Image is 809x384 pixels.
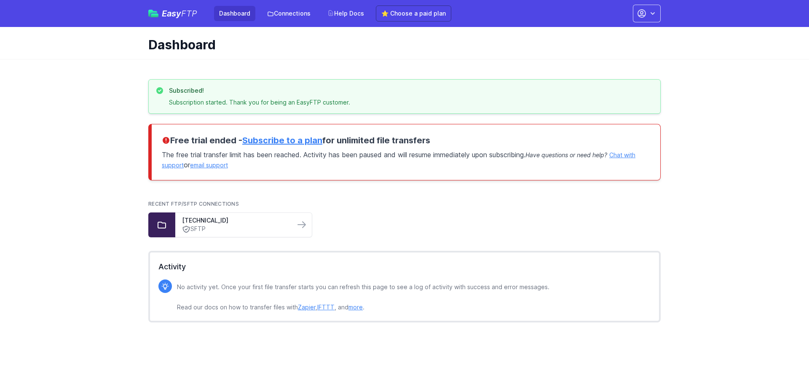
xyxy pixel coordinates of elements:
a: ⭐ Choose a paid plan [376,5,451,21]
a: IFTTT [317,303,335,311]
a: EasyFTP [148,9,197,18]
p: No activity yet. Once your first file transfer starts you can refresh this page to see a log of a... [177,282,549,312]
h1: Dashboard [148,37,654,52]
a: SFTP [182,225,288,234]
p: Subscription started. Thank you for being an EasyFTP customer. [169,98,350,107]
a: [TECHNICAL_ID] [182,216,288,225]
h2: Activity [158,261,651,273]
a: Dashboard [214,6,255,21]
h3: Subscribed! [169,86,350,95]
a: Help Docs [322,6,369,21]
h3: Free trial ended - for unlimited file transfers [162,134,650,146]
h2: Recent FTP/SFTP Connections [148,201,661,207]
a: Connections [262,6,316,21]
p: The free trial transfer limit has been reached. Activity has been paused and will resume immediat... [162,146,650,170]
a: Zapier [298,303,316,311]
img: easyftp_logo.png [148,10,158,17]
a: Subscribe to a plan [242,135,322,145]
span: Have questions or need help? [525,151,607,158]
span: Easy [162,9,197,18]
span: FTP [181,8,197,19]
a: email support [190,161,228,169]
a: more [348,303,363,311]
